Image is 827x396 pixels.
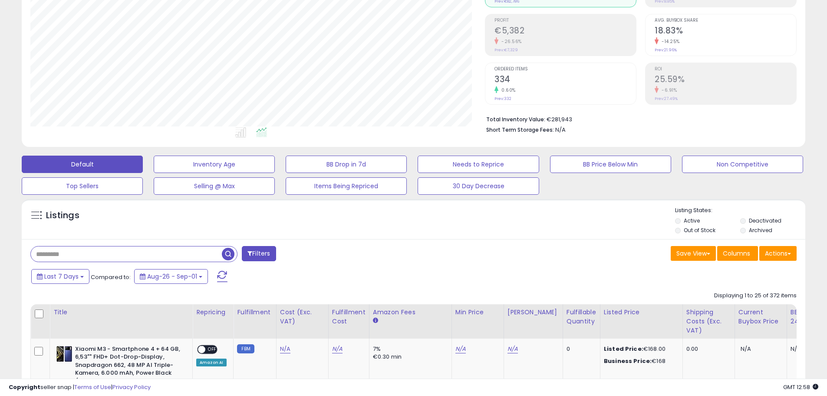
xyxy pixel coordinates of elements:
[9,383,151,392] div: seller snap | |
[684,217,700,224] label: Active
[418,177,539,195] button: 30 Day Decrease
[196,308,230,317] div: Repricing
[56,345,73,363] img: 51hik2hRayL._SL40_.jpg
[686,308,731,335] div: Shipping Costs (Exc. VAT)
[91,273,131,281] span: Compared to:
[759,246,797,261] button: Actions
[418,156,539,173] button: Needs to Reprice
[655,96,678,101] small: Prev: 27.49%
[46,210,79,222] h5: Listings
[684,226,715,234] label: Out of Stock
[286,156,407,173] button: BB Drop in 7d
[154,177,275,195] button: Selling @ Max
[112,383,151,391] a: Privacy Policy
[567,345,593,353] div: 0
[783,383,818,391] span: 2025-09-9 12:58 GMT
[44,272,79,281] span: Last 7 Days
[604,345,676,353] div: €168.00
[604,345,643,353] b: Listed Price:
[280,308,325,326] div: Cost (Exc. VAT)
[507,345,518,353] a: N/A
[494,74,636,86] h2: 334
[738,308,783,326] div: Current Buybox Price
[147,272,197,281] span: Aug-26 - Sep-01
[486,113,790,124] li: €281,943
[74,383,111,391] a: Terms of Use
[53,308,189,317] div: Title
[749,226,772,234] label: Archived
[237,308,272,317] div: Fulfillment
[332,308,366,326] div: Fulfillment Cost
[498,87,516,93] small: 0.60%
[373,317,378,325] small: Amazon Fees.
[659,87,677,93] small: -6.91%
[134,269,208,284] button: Aug-26 - Sep-01
[31,269,89,284] button: Last 7 Days
[749,217,781,224] label: Deactivated
[655,18,796,23] span: Avg. Buybox Share
[286,177,407,195] button: Items Being Repriced
[205,346,219,353] span: OFF
[9,383,40,391] strong: Copyright
[494,67,636,72] span: Ordered Items
[154,156,275,173] button: Inventory Age
[791,345,819,353] div: N/A
[714,292,797,300] div: Displaying 1 to 25 of 372 items
[332,345,343,353] a: N/A
[486,116,545,123] b: Total Inventory Value:
[717,246,758,261] button: Columns
[455,345,466,353] a: N/A
[196,359,227,366] div: Amazon AI
[655,67,796,72] span: ROI
[280,345,290,353] a: N/A
[455,308,500,317] div: Min Price
[494,96,511,101] small: Prev: 332
[671,246,716,261] button: Save View
[723,249,750,258] span: Columns
[682,156,803,173] button: Non Competitive
[22,156,143,173] button: Default
[494,47,518,53] small: Prev: €7,329
[555,126,566,134] span: N/A
[494,26,636,37] h2: €5,382
[655,26,796,37] h2: 18.83%
[659,38,680,45] small: -14.25%
[373,345,445,353] div: 7%
[567,308,596,326] div: Fulfillable Quantity
[686,345,728,353] div: 0.00
[550,156,671,173] button: BB Price Below Min
[242,246,276,261] button: Filters
[75,345,181,396] b: Xiaomi M3 - Smartphone 4 + 64 GB, 6,53"" FHD+ Dot-Drop-Display, Snapdragon 662, 48 MP AI Triple-K...
[741,345,751,353] span: N/A
[507,308,559,317] div: [PERSON_NAME]
[494,18,636,23] span: Profit
[655,74,796,86] h2: 25.59%
[486,126,554,133] b: Short Term Storage Fees:
[373,353,445,361] div: €0.30 min
[22,177,143,195] button: Top Sellers
[791,308,822,326] div: BB Share 24h.
[604,357,652,365] b: Business Price:
[237,344,254,353] small: FBM
[604,357,676,365] div: €168
[675,206,805,215] p: Listing States:
[373,308,448,317] div: Amazon Fees
[604,308,679,317] div: Listed Price
[655,47,677,53] small: Prev: 21.96%
[498,38,522,45] small: -26.56%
